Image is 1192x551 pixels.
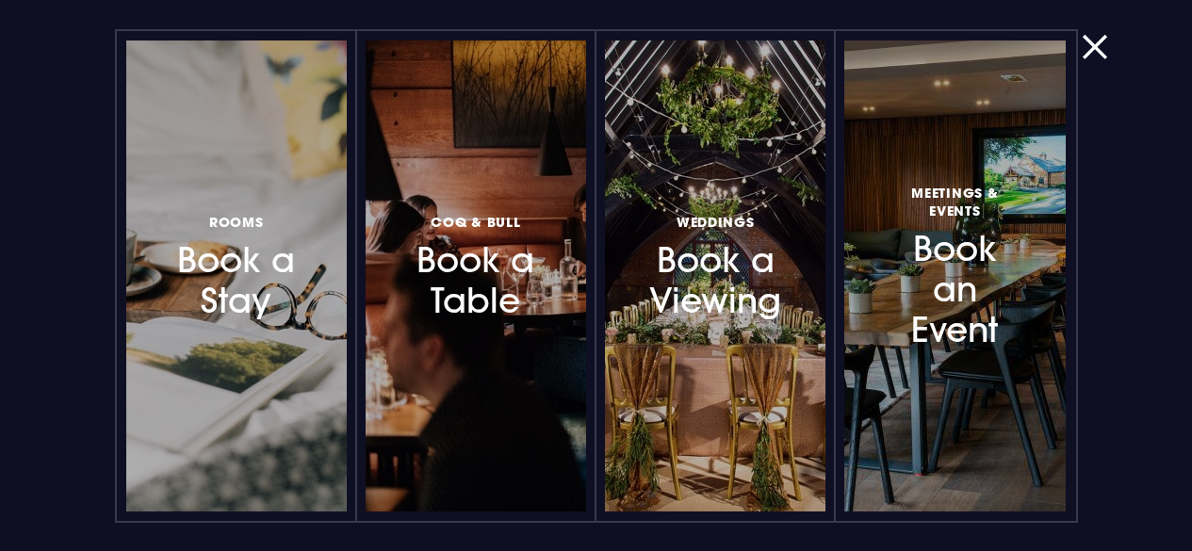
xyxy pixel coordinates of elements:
h3: Book a Viewing [646,210,784,322]
span: Weddings [677,213,755,231]
h3: Book a Table [407,210,545,322]
a: RoomsBook a Stay [126,41,347,511]
a: Meetings & EventsBook an Event [844,41,1065,511]
span: Coq & Bull [431,213,520,231]
h3: Book a Stay [168,210,305,322]
a: Coq & BullBook a Table [366,41,586,511]
span: Meetings & Events [886,184,1023,219]
h3: Book an Event [886,181,1023,351]
span: Rooms [209,213,264,231]
a: WeddingsBook a Viewing [605,41,825,511]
